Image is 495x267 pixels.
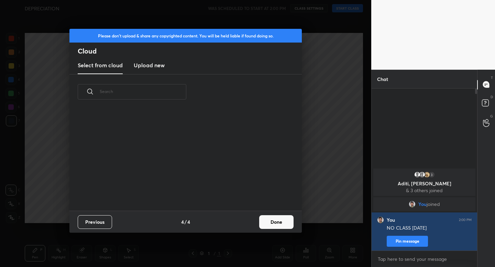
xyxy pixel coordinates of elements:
[259,215,294,229] button: Done
[427,201,440,207] span: joined
[377,181,471,186] p: Aditi, [PERSON_NAME]
[78,61,123,69] h3: Select from cloud
[134,61,165,69] h3: Upload new
[491,75,493,80] p: T
[387,217,395,223] h6: You
[490,114,493,119] p: G
[377,217,384,223] img: 1ebc9903cf1c44a29e7bc285086513b0.jpg
[78,47,302,56] h2: Cloud
[409,201,416,208] img: 1ebc9903cf1c44a29e7bc285086513b0.jpg
[181,218,184,225] h4: 4
[459,218,472,222] div: 2:00 PM
[428,171,435,178] div: 3
[185,218,187,225] h4: /
[387,236,428,247] button: Pin message
[78,215,112,229] button: Previous
[387,225,472,232] div: NO CLASS [DATE]
[377,188,471,193] p: & 3 others joined
[372,167,477,251] div: grid
[419,171,426,178] img: default.png
[69,107,294,211] div: grid
[423,171,430,178] img: d82b4e6635094b0f814dfca88e07265f.jpg
[491,94,493,100] p: D
[372,70,394,88] p: Chat
[414,171,421,178] img: default.png
[69,29,302,43] div: Please don't upload & share any copyrighted content. You will be held liable if found doing so.
[187,218,190,225] h4: 4
[100,77,186,106] input: Search
[418,201,427,207] span: You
